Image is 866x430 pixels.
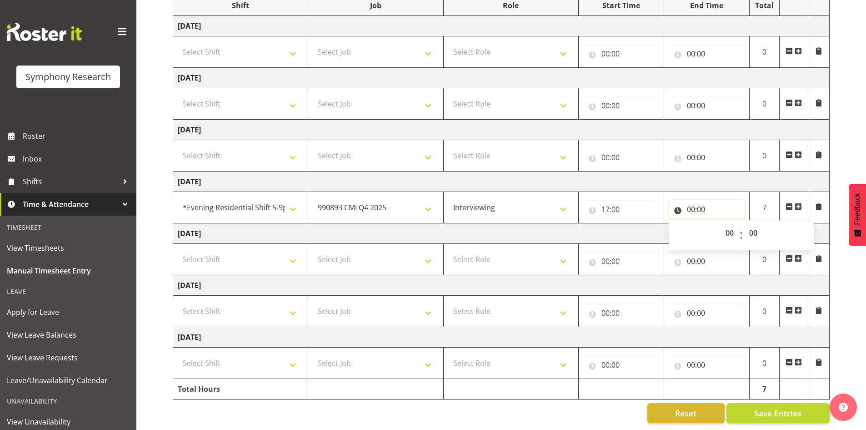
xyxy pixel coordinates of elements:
[849,184,866,246] button: Feedback - Show survey
[669,148,745,167] input: Click to select...
[669,252,745,270] input: Click to select...
[7,241,130,255] span: View Timesheets
[675,407,696,419] span: Reset
[839,403,848,412] img: help-xxl-2.png
[2,392,134,410] div: Unavailability
[749,244,780,275] td: 0
[7,374,130,387] span: Leave/Unavailability Calendar
[583,148,659,167] input: Click to select...
[7,351,130,364] span: View Leave Requests
[7,415,130,429] span: View Unavailability
[7,264,130,278] span: Manual Timesheet Entry
[7,328,130,342] span: View Leave Balances
[583,304,659,322] input: Click to select...
[173,120,830,140] td: [DATE]
[853,193,861,225] span: Feedback
[583,252,659,270] input: Click to select...
[173,16,830,36] td: [DATE]
[669,45,745,63] input: Click to select...
[2,346,134,369] a: View Leave Requests
[583,356,659,374] input: Click to select...
[2,324,134,346] a: View Leave Balances
[173,379,308,400] td: Total Hours
[2,282,134,301] div: Leave
[173,68,830,88] td: [DATE]
[2,259,134,282] a: Manual Timesheet Entry
[669,200,745,218] input: Click to select...
[2,218,134,237] div: Timesheet
[23,129,132,143] span: Roster
[749,192,780,223] td: 7
[25,70,111,84] div: Symphony Research
[749,36,780,68] td: 0
[749,88,780,120] td: 0
[669,304,745,322] input: Click to select...
[7,305,130,319] span: Apply for Leave
[173,172,830,192] td: [DATE]
[173,275,830,296] td: [DATE]
[23,197,118,211] span: Time & Attendance
[749,140,780,172] td: 0
[2,237,134,259] a: View Timesheets
[749,296,780,327] td: 0
[726,403,830,423] button: Save Entries
[754,407,801,419] span: Save Entries
[173,327,830,348] td: [DATE]
[740,224,743,247] span: :
[669,356,745,374] input: Click to select...
[173,223,830,244] td: [DATE]
[749,379,780,400] td: 7
[7,23,82,41] img: Rosterit website logo
[583,45,659,63] input: Click to select...
[749,348,780,379] td: 0
[2,301,134,324] a: Apply for Leave
[669,96,745,115] input: Click to select...
[583,96,659,115] input: Click to select...
[2,369,134,392] a: Leave/Unavailability Calendar
[23,175,118,188] span: Shifts
[583,200,659,218] input: Click to select...
[23,152,132,166] span: Inbox
[647,403,725,423] button: Reset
